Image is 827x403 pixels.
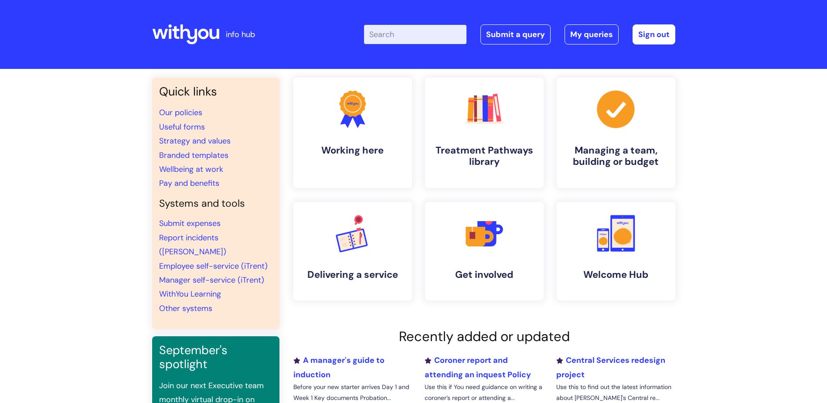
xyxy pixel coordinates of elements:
[159,232,226,257] a: Report incidents ([PERSON_NAME])
[159,261,268,271] a: Employee self-service (iTrent)
[557,202,675,301] a: Welcome Hub
[159,198,272,210] h4: Systems and tools
[432,269,537,280] h4: Get involved
[159,343,272,372] h3: September's spotlight
[564,269,668,280] h4: Welcome Hub
[425,202,544,301] a: Get involved
[159,150,228,161] a: Branded templates
[633,24,675,44] a: Sign out
[425,355,531,379] a: Coroner report and attending an inquest Policy
[159,122,205,132] a: Useful forms
[293,78,412,188] a: Working here
[159,85,272,99] h3: Quick links
[364,24,675,44] div: | -
[159,218,221,229] a: Submit expenses
[556,355,665,379] a: Central Services redesign project
[565,24,619,44] a: My queries
[159,107,202,118] a: Our policies
[159,275,264,285] a: Manager self-service (iTrent)
[159,289,221,299] a: WithYou Learning
[557,78,675,188] a: Managing a team, building or budget
[564,145,668,168] h4: Managing a team, building or budget
[159,303,212,314] a: Other systems
[300,145,405,156] h4: Working here
[480,24,551,44] a: Submit a query
[159,136,231,146] a: Strategy and values
[300,269,405,280] h4: Delivering a service
[432,145,537,168] h4: Treatment Pathways library
[425,78,544,188] a: Treatment Pathways library
[293,355,385,379] a: A manager's guide to induction
[293,328,675,345] h2: Recently added or updated
[293,202,412,301] a: Delivering a service
[226,27,255,41] p: info hub
[159,164,223,174] a: Wellbeing at work
[159,178,219,188] a: Pay and benefits
[364,25,466,44] input: Search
